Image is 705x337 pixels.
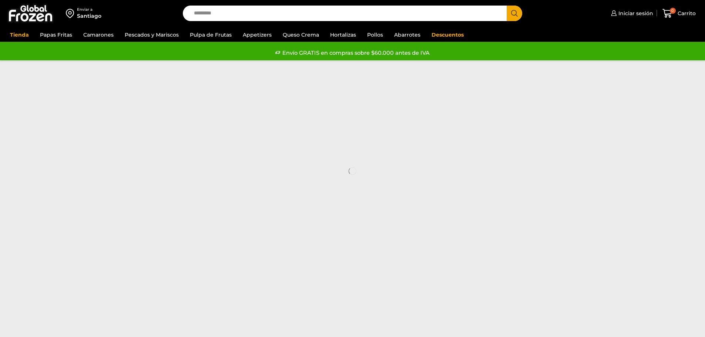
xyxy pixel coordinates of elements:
a: Papas Fritas [36,28,76,42]
a: Tienda [6,28,33,42]
a: Appetizers [239,28,275,42]
div: Enviar a [77,7,101,12]
a: Descuentos [428,28,467,42]
span: Carrito [676,10,696,17]
a: Abarrotes [390,28,424,42]
a: Queso Crema [279,28,323,42]
a: Pulpa de Frutas [186,28,235,42]
a: Hortalizas [326,28,360,42]
a: 0 Carrito [661,5,698,22]
span: 0 [670,8,676,14]
div: Santiago [77,12,101,20]
a: Pollos [363,28,387,42]
a: Camarones [80,28,117,42]
a: Pescados y Mariscos [121,28,182,42]
span: Iniciar sesión [617,10,653,17]
img: address-field-icon.svg [66,7,77,20]
a: Iniciar sesión [609,6,653,21]
button: Search button [507,6,522,21]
